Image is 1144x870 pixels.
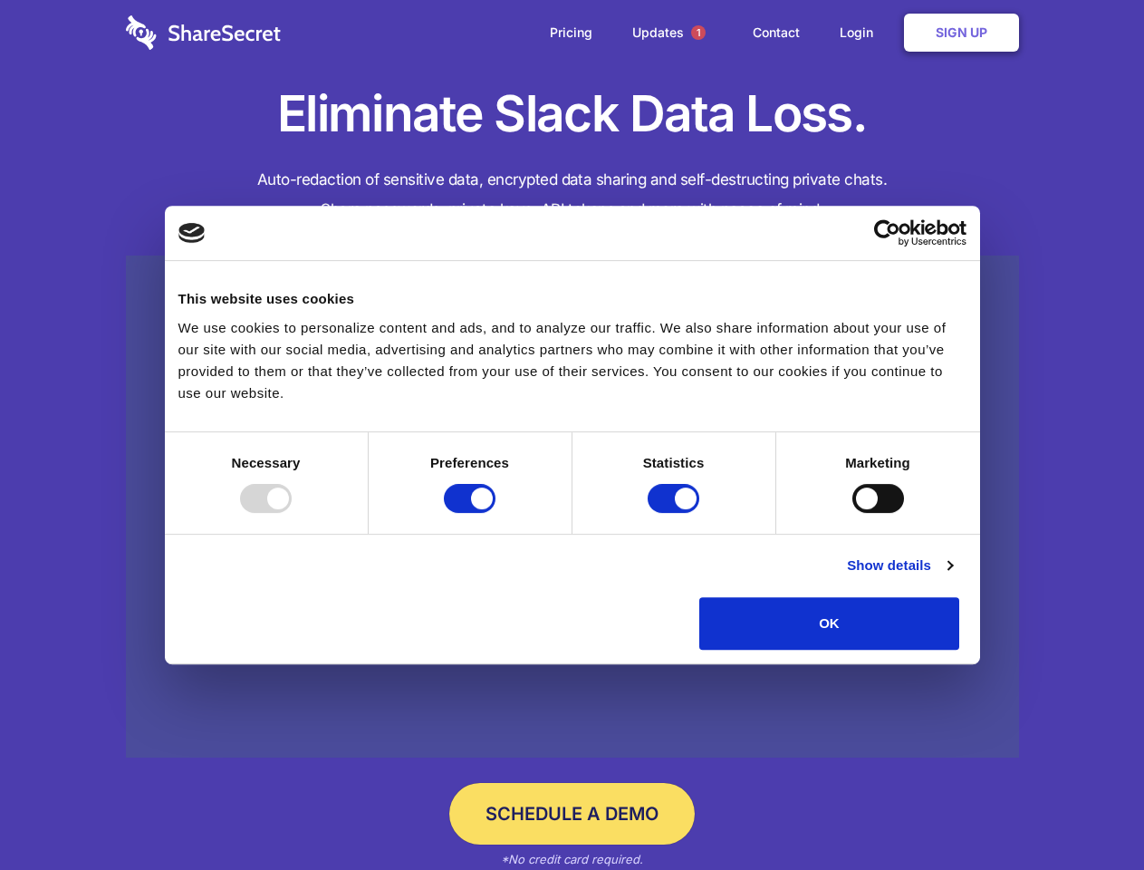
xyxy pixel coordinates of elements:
a: Wistia video thumbnail [126,256,1019,759]
a: Schedule a Demo [449,783,695,845]
span: 1 [691,25,706,40]
h4: Auto-redaction of sensitive data, encrypted data sharing and self-destructing private chats. Shar... [126,165,1019,225]
a: Login [822,5,900,61]
div: This website uses cookies [178,288,966,310]
em: *No credit card required. [501,852,643,866]
img: logo-wordmark-white-trans-d4663122ce5f474addd5e946df7df03e33cb6a1c49d2221995e7729f52c070b2.svg [126,15,281,50]
strong: Statistics [643,455,705,470]
button: OK [699,597,959,650]
img: logo [178,223,206,243]
a: Usercentrics Cookiebot - opens in a new window [808,219,966,246]
strong: Marketing [845,455,910,470]
a: Contact [735,5,818,61]
div: We use cookies to personalize content and ads, and to analyze our traffic. We also share informat... [178,317,966,404]
a: Sign Up [904,14,1019,52]
h1: Eliminate Slack Data Loss. [126,82,1019,147]
a: Show details [847,555,952,576]
a: Pricing [532,5,610,61]
strong: Preferences [430,455,509,470]
strong: Necessary [232,455,301,470]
